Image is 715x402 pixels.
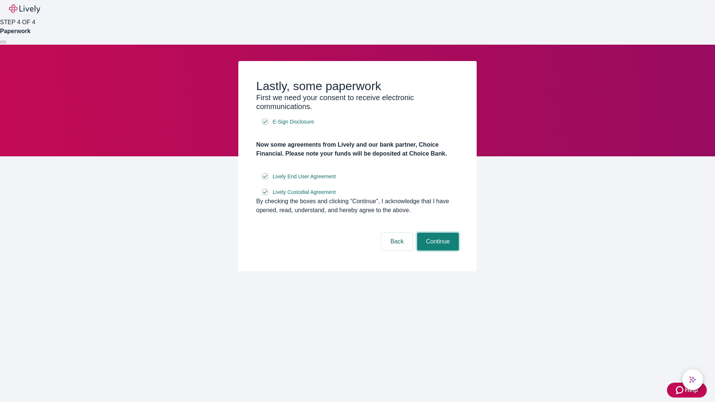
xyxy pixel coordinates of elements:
[9,4,40,13] img: Lively
[667,383,707,398] button: Zendesk support iconHelp
[256,93,459,111] h3: First we need your consent to receive electronic communications.
[271,172,337,181] a: e-sign disclosure document
[256,197,459,215] div: By checking the boxes and clicking “Continue", I acknowledge that I have opened, read, understand...
[689,376,696,383] svg: Lively AI Assistant
[273,173,336,181] span: Lively End User Agreement
[273,118,314,126] span: E-Sign Disclosure
[685,386,698,395] span: Help
[682,369,703,390] button: chat
[381,233,413,251] button: Back
[271,188,337,197] a: e-sign disclosure document
[417,233,459,251] button: Continue
[256,140,459,158] h4: Now some agreements from Lively and our bank partner, Choice Financial. Please note your funds wi...
[676,386,685,395] svg: Zendesk support icon
[271,117,315,127] a: e-sign disclosure document
[256,79,459,93] h2: Lastly, some paperwork
[273,188,336,196] span: Lively Custodial Agreement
